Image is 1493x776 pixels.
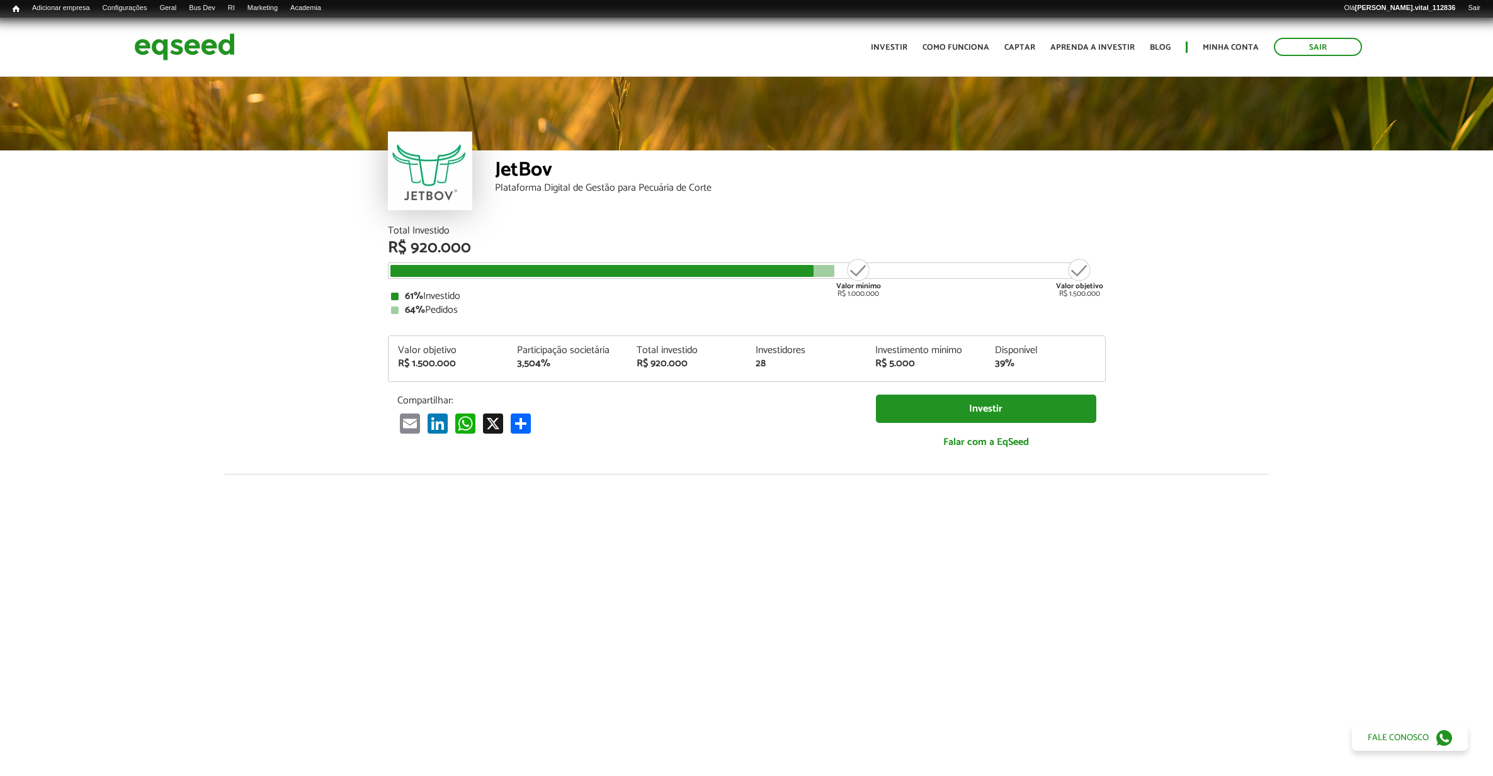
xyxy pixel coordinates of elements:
[1352,724,1468,751] a: Fale conosco
[405,301,425,318] strong: 64%
[517,359,618,369] div: 3,504%
[1355,4,1456,11] strong: [PERSON_NAME].vital_112836
[875,346,976,356] div: Investimento mínimo
[756,359,856,369] div: 28
[391,305,1103,315] div: Pedidos
[1056,257,1103,298] div: R$ 1.500.000
[453,413,478,434] a: WhatsApp
[398,359,499,369] div: R$ 1.500.000
[222,3,241,13] a: RI
[876,395,1096,423] a: Investir
[388,226,1106,236] div: Total Investido
[756,346,856,356] div: Investidores
[1050,43,1135,52] a: Aprenda a investir
[871,43,907,52] a: Investir
[508,413,533,434] a: Compartilhar
[876,429,1096,455] a: Falar com a EqSeed
[241,3,284,13] a: Marketing
[405,288,423,305] strong: 61%
[6,3,26,15] a: Início
[153,3,183,13] a: Geral
[835,257,882,298] div: R$ 1.000.000
[398,346,499,356] div: Valor objetivo
[397,395,857,407] p: Compartilhar:
[1056,280,1103,292] strong: Valor objetivo
[13,4,20,13] span: Início
[284,3,327,13] a: Academia
[425,413,450,434] a: LinkedIn
[995,359,1096,369] div: 39%
[1203,43,1259,52] a: Minha conta
[391,291,1103,301] div: Investido
[480,413,506,434] a: X
[388,240,1106,256] div: R$ 920.000
[517,346,618,356] div: Participação societária
[995,346,1096,356] div: Disponível
[836,280,881,292] strong: Valor mínimo
[922,43,989,52] a: Como funciona
[134,30,235,64] img: EqSeed
[1150,43,1171,52] a: Blog
[875,359,976,369] div: R$ 5.000
[637,359,737,369] div: R$ 920.000
[96,3,154,13] a: Configurações
[637,346,737,356] div: Total investido
[1462,3,1487,13] a: Sair
[1337,3,1462,13] a: Olá[PERSON_NAME].vital_112836
[397,413,423,434] a: Email
[1274,38,1362,56] a: Sair
[183,3,222,13] a: Bus Dev
[26,3,96,13] a: Adicionar empresa
[495,183,1106,193] div: Plataforma Digital de Gestão para Pecuária de Corte
[495,160,1106,183] div: JetBov
[1004,43,1035,52] a: Captar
